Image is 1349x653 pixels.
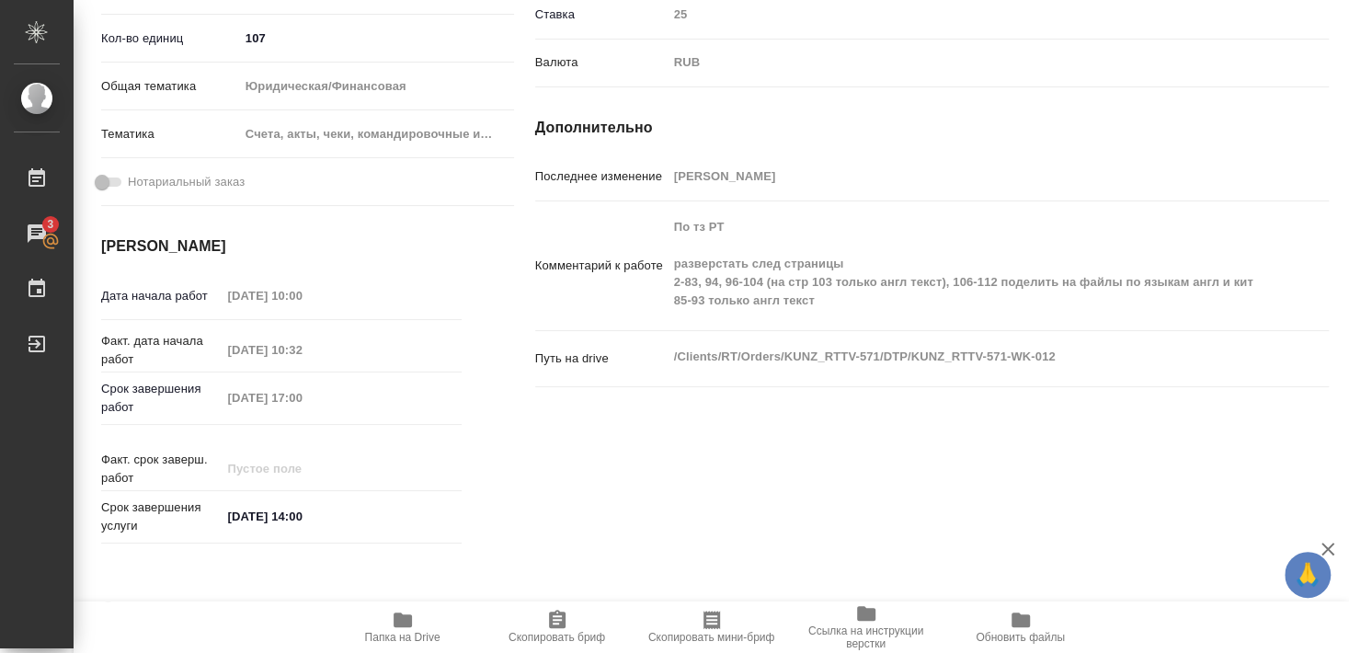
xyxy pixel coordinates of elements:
input: Пустое поле [668,163,1263,189]
input: Пустое поле [222,282,383,309]
input: ✎ Введи что-нибудь [239,25,515,52]
p: Срок завершения услуги [101,498,222,535]
p: Валюта [535,53,668,72]
div: Счета, акты, чеки, командировочные и таможенные документы [239,119,515,150]
span: Скопировать бриф [509,631,605,644]
h4: Дополнительно [535,117,1329,139]
p: Общая тематика [101,77,239,96]
a: 3 [5,211,69,257]
p: Кол-во единиц [101,29,239,48]
h4: [PERSON_NAME] [101,235,462,258]
p: Дата начала работ [101,287,222,305]
span: Нотариальный заказ [128,173,245,191]
div: RUB [668,47,1263,78]
input: Пустое поле [668,1,1263,28]
span: 3 [36,215,64,234]
span: Обновить файлы [976,631,1065,644]
textarea: По тз РТ разверстать след страницы 2-83, 94, 96-104 (на стр 103 только англ текст), 106-112 подел... [668,212,1263,316]
span: 🙏 [1292,556,1323,594]
span: Ссылка на инструкции верстки [800,624,932,650]
div: Юридическая/Финансовая [239,71,515,102]
p: Комментарий к работе [535,257,668,275]
span: Папка на Drive [365,631,440,644]
button: Папка на Drive [326,601,480,653]
h2: Заказ [101,595,161,624]
input: ✎ Введи что-нибудь [222,503,383,530]
button: 🙏 [1285,552,1331,598]
input: Пустое поле [222,337,383,363]
p: Факт. дата начала работ [101,332,222,369]
p: Тематика [101,125,239,143]
button: Скопировать бриф [480,601,634,653]
button: Скопировать мини-бриф [634,601,789,653]
p: Ставка [535,6,668,24]
textarea: /Clients/RT/Orders/KUNZ_RTTV-571/DTP/KUNZ_RTTV-571-WK-012 [668,341,1263,372]
p: Путь на drive [535,349,668,368]
input: Пустое поле [222,455,383,482]
p: Последнее изменение [535,167,668,186]
button: Обновить файлы [943,601,1098,653]
button: Ссылка на инструкции верстки [789,601,943,653]
input: Пустое поле [222,384,383,411]
span: Скопировать мини-бриф [648,631,774,644]
p: Срок завершения работ [101,380,222,417]
p: Факт. срок заверш. работ [101,451,222,487]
